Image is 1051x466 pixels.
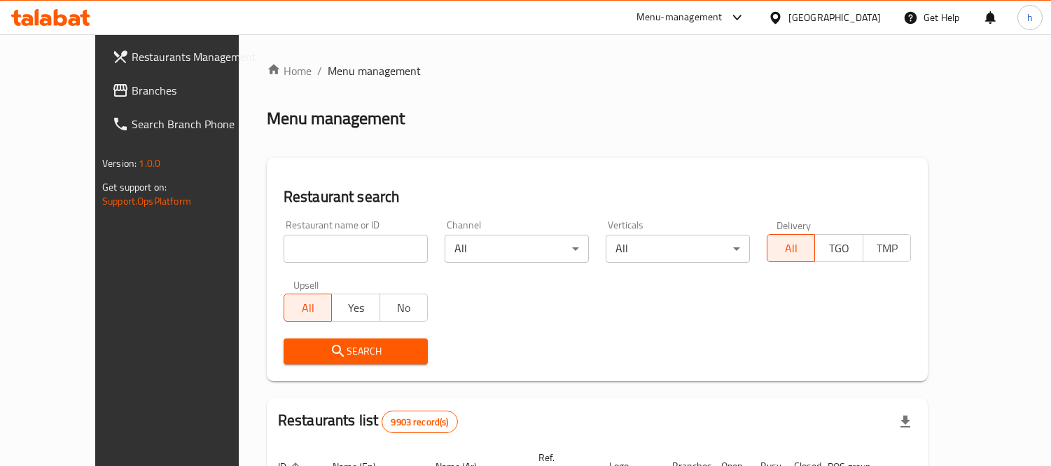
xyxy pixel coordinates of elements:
span: Version: [102,154,137,172]
h2: Menu management [267,107,405,130]
li: / [317,62,322,79]
div: Total records count [382,411,457,433]
label: Delivery [777,220,812,230]
span: Restaurants Management [132,48,260,65]
span: 1.0.0 [139,154,160,172]
nav: breadcrumb [267,62,928,79]
a: Home [267,62,312,79]
span: All [773,238,809,259]
span: Menu management [328,62,421,79]
span: No [386,298,422,318]
div: All [606,235,750,263]
h2: Restaurants list [278,410,458,433]
a: Support.OpsPlatform [102,192,191,210]
div: Menu-management [636,9,723,26]
span: Get support on: [102,178,167,196]
a: Restaurants Management [101,40,271,74]
button: Yes [331,294,380,322]
h2: Restaurant search [284,186,911,207]
div: Export file [889,405,922,439]
div: [GEOGRAPHIC_DATA] [788,10,881,25]
a: Search Branch Phone [101,107,271,141]
div: All [445,235,589,263]
button: TGO [814,234,863,262]
span: Search [295,343,417,360]
span: Yes [337,298,374,318]
button: All [284,294,332,322]
button: All [767,234,815,262]
span: TMP [869,238,905,259]
input: Search for restaurant name or ID.. [284,235,428,263]
span: TGO [821,238,857,259]
span: Branches [132,82,260,99]
span: All [290,298,326,318]
button: No [380,294,428,322]
span: h [1027,10,1033,25]
a: Branches [101,74,271,107]
label: Upsell [293,280,319,289]
button: TMP [863,234,911,262]
button: Search [284,338,428,364]
span: Search Branch Phone [132,116,260,132]
span: 9903 record(s) [382,416,457,429]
